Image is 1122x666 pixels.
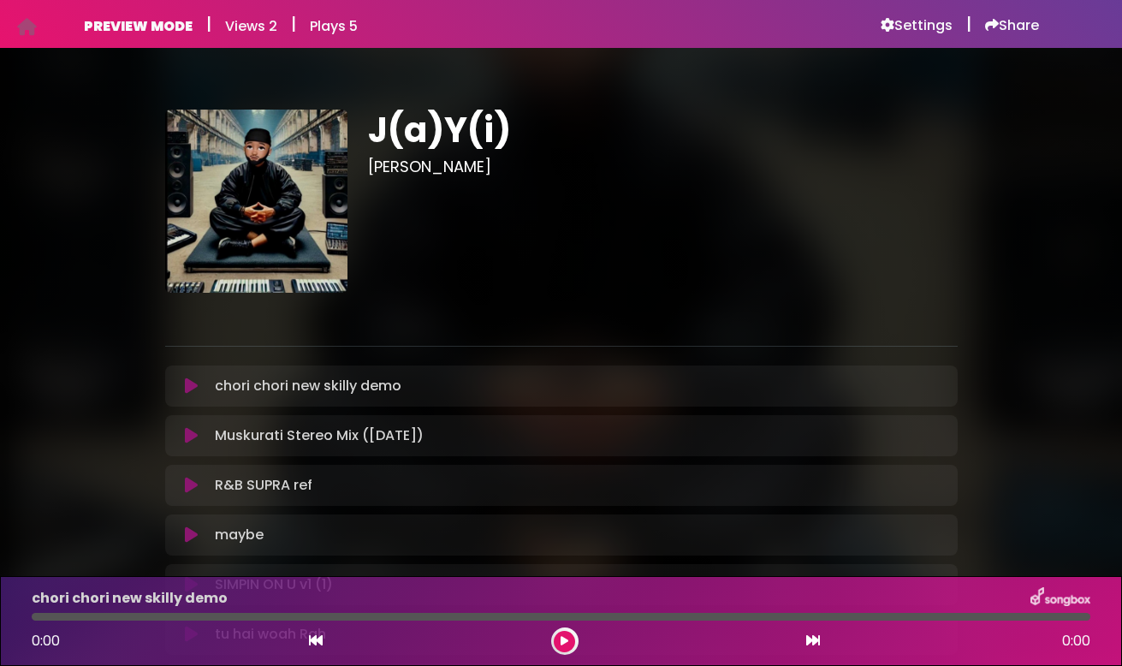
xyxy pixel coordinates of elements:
h6: PREVIEW MODE [84,18,193,34]
h1: J(a)Y(i) [368,110,958,151]
h5: | [291,14,296,34]
p: chori chori new skilly demo [215,376,401,396]
img: songbox-logo-white.png [1030,587,1090,610]
a: Share [985,17,1039,34]
p: Muskurati Stereo Mix ([DATE]) [215,425,424,446]
span: 0:00 [1062,631,1090,651]
h6: Views 2 [225,18,277,34]
span: 0:00 [32,631,60,651]
p: chori chori new skilly demo [32,588,228,609]
h5: | [206,14,211,34]
p: R&B SUPRA ref [215,475,312,496]
h3: [PERSON_NAME] [368,158,958,176]
h6: Plays 5 [310,18,358,34]
a: Settings [881,17,953,34]
img: eH1wlhrjTzCZHtPldvEQ [165,110,348,293]
h5: | [966,14,971,34]
p: maybe [215,525,264,545]
p: SIMPIN ON U v1 (1) [215,574,333,595]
